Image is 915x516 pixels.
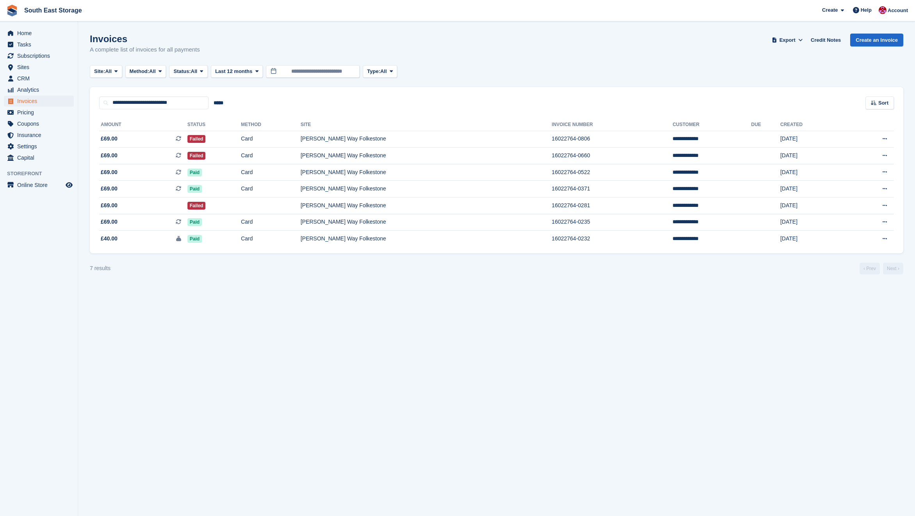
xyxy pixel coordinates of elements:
[780,231,846,247] td: [DATE]
[101,185,118,193] span: £69.00
[552,198,673,214] td: 16022764-0281
[64,180,74,190] a: Preview store
[17,141,64,152] span: Settings
[552,231,673,247] td: 16022764-0232
[130,68,150,75] span: Method:
[125,65,166,78] button: Method: All
[17,62,64,73] span: Sites
[99,119,187,131] th: Amount
[363,65,397,78] button: Type: All
[552,131,673,148] td: 16022764-0806
[301,164,552,181] td: [PERSON_NAME] Way Folkestone
[770,34,804,46] button: Export
[187,218,202,226] span: Paid
[4,118,74,129] a: menu
[241,231,301,247] td: Card
[17,28,64,39] span: Home
[21,4,85,17] a: South East Storage
[552,119,673,131] th: Invoice Number
[4,107,74,118] a: menu
[367,68,380,75] span: Type:
[780,131,846,148] td: [DATE]
[301,214,552,231] td: [PERSON_NAME] Way Folkestone
[780,119,846,131] th: Created
[149,68,156,75] span: All
[780,214,846,231] td: [DATE]
[4,62,74,73] a: menu
[751,119,780,131] th: Due
[4,180,74,190] a: menu
[780,148,846,164] td: [DATE]
[241,131,301,148] td: Card
[780,181,846,198] td: [DATE]
[101,135,118,143] span: £69.00
[17,96,64,107] span: Invoices
[241,214,301,231] td: Card
[780,164,846,181] td: [DATE]
[878,99,888,107] span: Sort
[858,263,905,274] nav: Page
[101,235,118,243] span: £40.00
[241,119,301,131] th: Method
[17,118,64,129] span: Coupons
[101,201,118,210] span: £69.00
[850,34,903,46] a: Create an Invoice
[101,168,118,176] span: £69.00
[4,141,74,152] a: menu
[888,7,908,14] span: Account
[301,131,552,148] td: [PERSON_NAME] Way Folkestone
[301,231,552,247] td: [PERSON_NAME] Way Folkestone
[17,39,64,50] span: Tasks
[241,148,301,164] td: Card
[173,68,191,75] span: Status:
[90,65,122,78] button: Site: All
[169,65,207,78] button: Status: All
[879,6,886,14] img: Roger Norris
[17,107,64,118] span: Pricing
[187,185,202,193] span: Paid
[17,180,64,190] span: Online Store
[4,84,74,95] a: menu
[7,170,78,178] span: Storefront
[6,5,18,16] img: stora-icon-8386f47178a22dfd0bd8f6a31ec36ba5ce8667c1dd55bd0f319d3a0aa187defe.svg
[4,73,74,84] a: menu
[883,263,903,274] a: Next
[187,202,206,210] span: Failed
[17,73,64,84] span: CRM
[187,152,206,160] span: Failed
[861,6,872,14] span: Help
[301,119,552,131] th: Site
[301,181,552,198] td: [PERSON_NAME] Way Folkestone
[241,181,301,198] td: Card
[4,152,74,163] a: menu
[187,235,202,243] span: Paid
[552,164,673,181] td: 16022764-0522
[860,263,880,274] a: Previous
[779,36,795,44] span: Export
[17,130,64,141] span: Insurance
[105,68,112,75] span: All
[101,151,118,160] span: £69.00
[17,84,64,95] span: Analytics
[90,34,200,44] h1: Invoices
[552,214,673,231] td: 16022764-0235
[4,96,74,107] a: menu
[215,68,252,75] span: Last 12 months
[187,119,241,131] th: Status
[780,198,846,214] td: [DATE]
[187,169,202,176] span: Paid
[552,181,673,198] td: 16022764-0371
[187,135,206,143] span: Failed
[211,65,263,78] button: Last 12 months
[301,148,552,164] td: [PERSON_NAME] Way Folkestone
[94,68,105,75] span: Site:
[808,34,844,46] a: Credit Notes
[822,6,838,14] span: Create
[552,148,673,164] td: 16022764-0660
[191,68,198,75] span: All
[301,198,552,214] td: [PERSON_NAME] Way Folkestone
[17,152,64,163] span: Capital
[4,39,74,50] a: menu
[672,119,751,131] th: Customer
[90,45,200,54] p: A complete list of invoices for all payments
